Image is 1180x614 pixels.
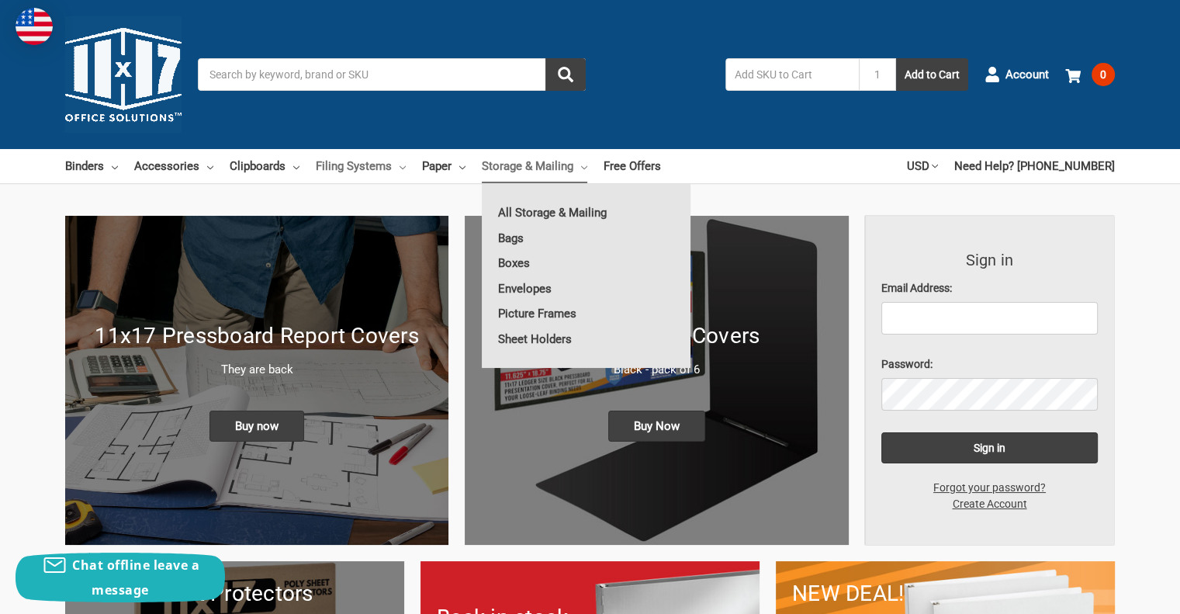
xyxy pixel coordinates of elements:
a: Sheet Holders [482,327,690,352]
input: Search by keyword, brand or SKU [198,58,586,91]
a: Filing Systems [316,149,406,183]
a: Create Account [943,496,1035,512]
h1: 11x17 Sheet Protectors [81,578,388,610]
h3: Sign in [881,248,1099,272]
a: Free Offers [604,149,661,183]
a: USD [907,149,938,183]
a: Need Help? [PHONE_NUMBER] [954,149,1115,183]
a: Picture Frames [482,301,690,326]
label: Email Address: [881,280,1099,297]
a: Binders [65,149,118,183]
a: 11x17 Report Covers 11x17 Report Covers Black - pack of 6 Buy Now [465,216,848,545]
a: 0 [1065,54,1115,95]
img: duty and tax information for United States [16,8,53,45]
input: Add SKU to Cart [725,58,859,91]
a: Storage & Mailing [482,149,587,183]
span: Buy now [209,411,304,442]
h1: 11x17 Pressboard Report Covers [81,320,432,352]
a: All Storage & Mailing [482,200,690,225]
a: Bags [482,226,690,251]
p: They are back [81,361,432,379]
img: 11x17 Report Covers [465,216,848,545]
button: Add to Cart [896,58,968,91]
span: Chat offline leave a message [72,557,199,598]
a: Paper [422,149,465,183]
button: Chat offline leave a message [16,553,225,602]
a: Clipboards [230,149,299,183]
a: Boxes [482,251,690,276]
input: Sign in [881,432,1099,463]
span: Buy Now [608,411,705,442]
a: Forgot your password? [925,480,1054,496]
a: Account [984,54,1049,95]
a: Envelopes [482,276,690,301]
h1: NEW DEAL! [792,578,1099,610]
img: New 11x17 Pressboard Binders [65,216,448,545]
span: Account [1005,66,1049,84]
span: 0 [1092,63,1115,86]
a: New 11x17 Pressboard Binders 11x17 Pressboard Report Covers They are back Buy now [65,216,448,545]
a: Accessories [134,149,213,183]
p: Black - pack of 6 [481,361,832,379]
label: Password: [881,356,1099,373]
img: 11x17.com [65,16,182,133]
